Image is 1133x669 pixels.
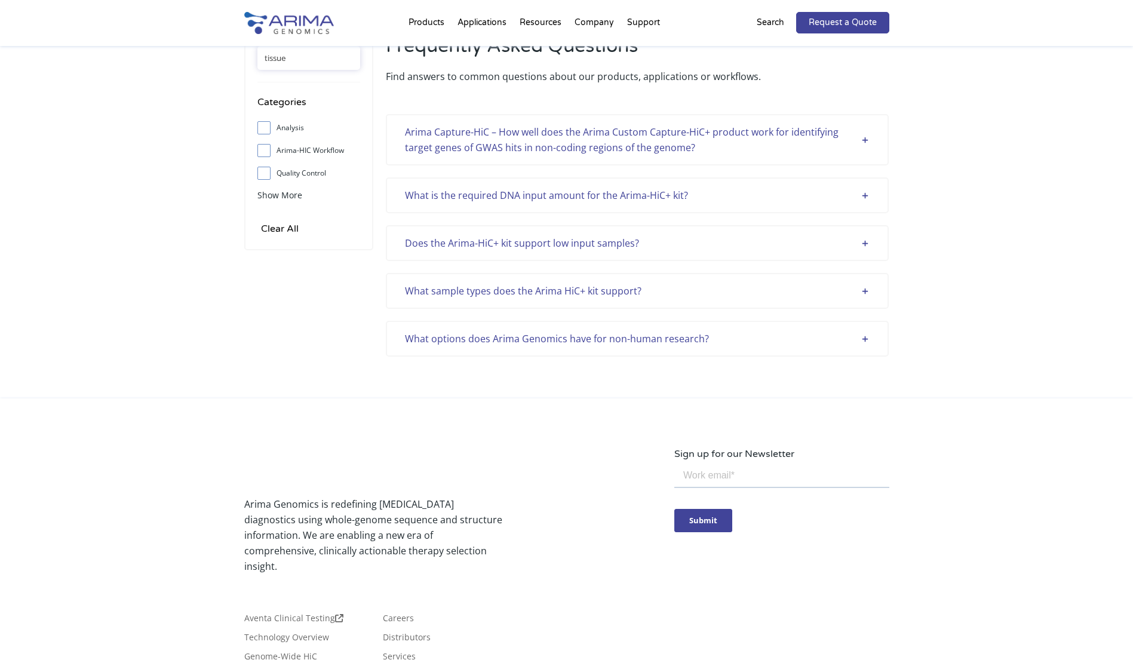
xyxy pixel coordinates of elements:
span: Show More [257,189,302,201]
input: Clear All [257,220,302,237]
div: Arima Capture-HiC – How well does the Arima Custom Capture-HiC+ product work for identifying targ... [405,124,870,155]
iframe: Form 0 [674,462,889,540]
a: Genome-Wide HiC [244,652,317,665]
a: Distributors [383,633,431,646]
a: Technology Overview [244,633,329,646]
p: Sign up for our Newsletter [674,446,889,462]
h4: Categories [257,94,360,119]
p: Search [757,15,784,30]
a: Aventa Clinical Testing [244,614,343,627]
div: Does the Arima-HiC+ kit support low input samples? [405,235,870,251]
div: What options does Arima Genomics have for non-human research? [405,331,870,346]
h2: Frequently Asked Questions [386,33,889,69]
img: Arima-Genomics-logo [244,446,352,472]
label: Quality Control [257,164,360,182]
a: Careers [383,614,414,627]
a: Request a Quote [796,12,889,33]
p: Find answers to common questions about our products, applications or workflows. [386,69,889,84]
input: Search [257,46,360,70]
div: What is the required DNA input amount for the Arima-HiC+ kit? [405,188,870,203]
p: Arima Genomics is redefining [MEDICAL_DATA] diagnostics using whole-genome sequence and structure... [244,496,502,574]
a: Services [383,652,416,665]
img: Arima-Genomics-logo [244,12,334,34]
div: What sample types does the Arima HiC+ kit support? [405,283,870,299]
label: Arima-HIC Workflow [257,142,360,159]
label: Analysis [257,119,360,137]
